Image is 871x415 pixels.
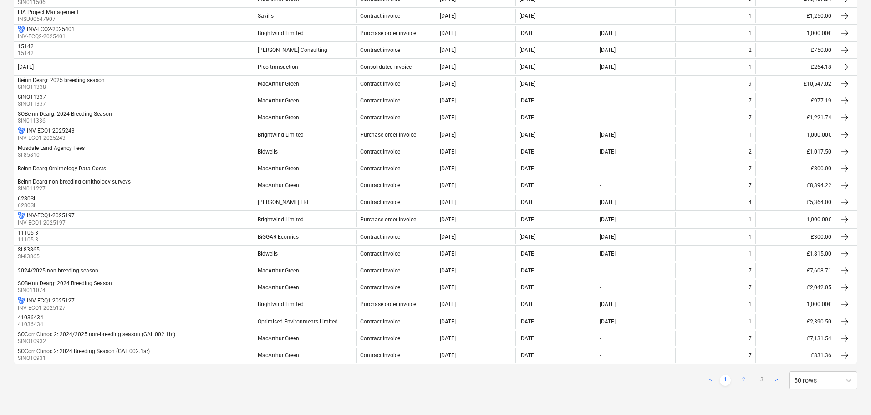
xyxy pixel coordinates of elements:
[258,64,298,70] div: Pleo transaction
[520,97,535,104] div: [DATE]
[755,195,835,210] div: £5,364.00
[360,114,400,121] div: Contract invoice
[360,318,400,325] div: Contract invoice
[520,216,535,223] div: [DATE]
[749,132,752,138] div: 1
[440,13,456,19] div: [DATE]
[440,182,456,189] div: [DATE]
[18,212,25,219] div: Invoice has a different currency from the budget
[18,43,34,50] div: 15142
[18,236,40,244] p: 11105-3
[755,110,835,125] div: £1,221.74
[18,77,105,83] div: Beinn Dearg: 2025 breeding season
[749,335,752,342] div: 7
[360,301,416,307] div: Purchase order invoice
[520,251,535,257] div: [DATE]
[755,144,835,159] div: £1,017.50
[18,26,25,33] div: Invoice has a different currency from the budget
[600,81,601,87] div: -
[27,212,75,219] div: INV-ECQ1-2025197
[520,301,535,307] div: [DATE]
[600,30,616,36] div: [DATE]
[258,301,304,307] div: Brightwind Limited
[720,375,731,386] a: Page 1 is your current page
[18,331,175,338] div: SOCorr Chnoc 2: 2024/2025 non-breeding season (GAL 002.1b:)
[755,314,835,329] div: £2,390.50
[600,165,601,172] div: -
[600,301,616,307] div: [DATE]
[440,352,456,359] div: [DATE]
[738,375,749,386] a: Page 2
[258,216,304,223] div: Brightwind Limited
[258,267,299,274] div: MacArthur Green
[520,335,535,342] div: [DATE]
[258,30,304,36] div: Brightwind Limited
[520,267,535,274] div: [DATE]
[258,81,299,87] div: MacArthur Green
[258,234,299,240] div: BiGGAR Ecomics
[749,114,752,121] div: 7
[18,280,112,287] div: SOBeinn Dearg: 2024 Breeding Season
[18,127,25,134] div: Invoice has a different currency from the budget
[755,178,835,193] div: £8,394.22
[258,199,308,205] div: [PERSON_NAME] Ltd
[18,134,75,142] p: INV-ECQ1-2025243
[755,230,835,244] div: £300.00
[749,13,752,19] div: 1
[18,297,25,304] div: Invoice has a different currency from the budget
[600,267,601,274] div: -
[18,151,87,159] p: SI-85810
[18,83,107,91] p: SINO11338
[360,267,400,274] div: Contract invoice
[258,352,299,359] div: MacArthur Green
[755,263,835,278] div: £7,608.71
[755,280,835,295] div: £2,042.05
[18,165,106,172] div: Beinn Dearg Ornithology Data Costs
[360,199,400,205] div: Contract invoice
[440,149,456,155] div: [DATE]
[520,182,535,189] div: [DATE]
[360,216,416,223] div: Purchase order invoice
[755,161,835,176] div: £800.00
[749,251,752,257] div: 1
[258,251,278,257] div: Bidwells
[755,348,835,363] div: £831.36
[749,64,752,70] div: 1
[258,165,299,172] div: MacArthur Green
[825,371,871,415] iframe: Chat Widget
[18,219,75,227] p: INV-ECQ1-2025197
[258,149,278,155] div: Bidwells
[258,114,299,121] div: MacArthur Green
[440,234,456,240] div: [DATE]
[749,199,752,205] div: 4
[18,185,132,193] p: SIN011227
[600,132,616,138] div: [DATE]
[440,335,456,342] div: [DATE]
[18,195,36,202] div: 6280SL
[440,251,456,257] div: [DATE]
[18,338,177,345] p: SINO10932
[600,318,616,325] div: [DATE]
[749,318,752,325] div: 1
[258,318,338,325] div: Optimised Environments Limited
[756,375,767,386] a: Page 3
[520,284,535,291] div: [DATE]
[600,47,616,53] div: [DATE]
[440,114,456,121] div: [DATE]
[18,50,36,57] p: 15142
[755,26,835,41] div: 1,000.00€
[755,212,835,227] div: 1,000.00€
[18,94,46,100] div: SINO11337
[440,284,456,291] div: [DATE]
[18,202,38,210] p: 6280SL
[360,47,400,53] div: Contract invoice
[749,267,752,274] div: 7
[749,234,752,240] div: 1
[18,267,98,274] div: 2024/2025 non-breeding season
[520,234,535,240] div: [DATE]
[755,9,835,23] div: £1,250.00
[755,331,835,346] div: £7,131.54
[600,64,616,70] div: [DATE]
[18,304,75,312] p: INV-ECQ1-2025127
